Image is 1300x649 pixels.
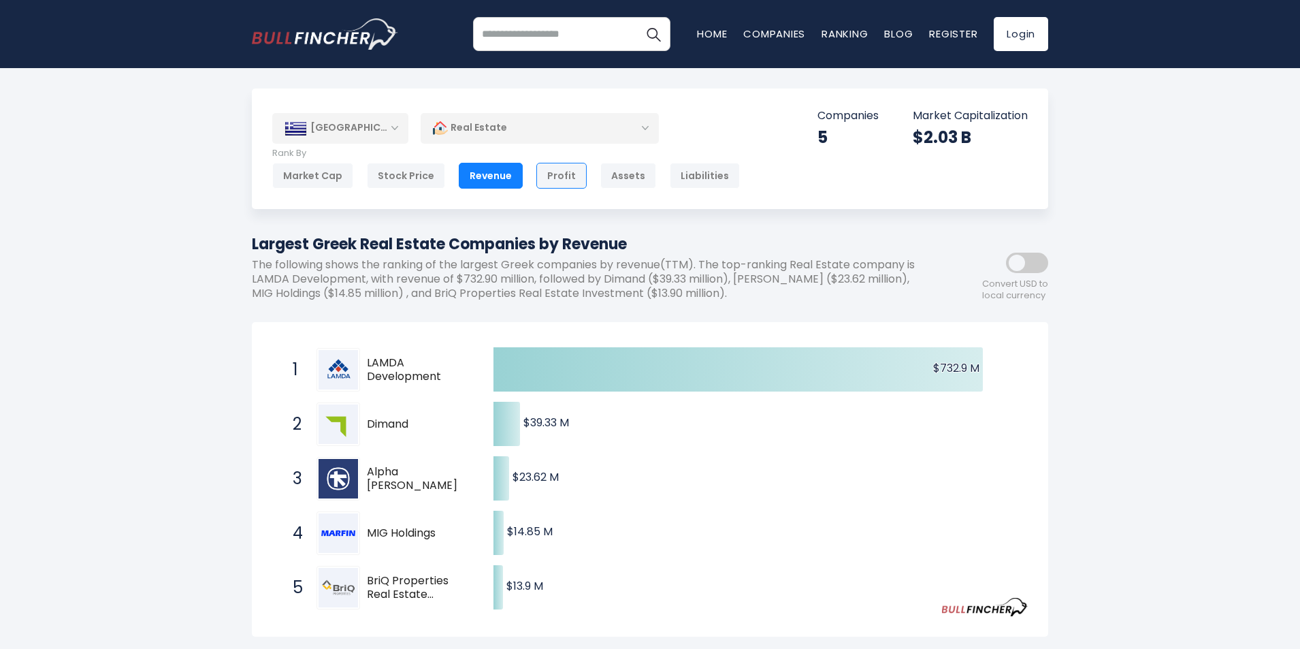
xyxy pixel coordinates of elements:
text: $23.62 M [513,469,559,485]
div: Assets [600,163,656,189]
a: Ranking [822,27,868,41]
a: Blog [884,27,913,41]
a: Companies [743,27,805,41]
span: Alpha [PERSON_NAME] [367,465,470,494]
div: Profit [536,163,587,189]
div: [GEOGRAPHIC_DATA] [272,113,408,143]
span: LAMDA Development [367,356,470,385]
div: $2.03 B [913,127,1028,148]
p: The following shows the ranking of the largest Greek companies by revenue(TTM). The top-ranking R... [252,258,926,300]
p: Companies [817,109,879,123]
span: 1 [286,358,299,381]
div: Liabilities [670,163,740,189]
h1: Largest Greek Real Estate Companies by Revenue [252,233,926,255]
a: Home [697,27,727,41]
p: Rank By [272,148,740,159]
text: $14.85 M [507,524,553,539]
span: 5 [286,576,299,599]
div: 5 [817,127,879,148]
p: Market Capitalization [913,109,1028,123]
span: 2 [286,413,299,436]
img: LAMDA Development [319,350,358,390]
span: BriQ Properties Real Estate Investment [367,574,470,603]
div: Real Estate [421,112,659,144]
span: 4 [286,522,299,545]
text: $39.33 M [523,415,569,430]
span: MIG Holdings [367,526,470,541]
span: 3 [286,467,299,490]
img: Dimand [319,405,358,444]
img: MIG Holdings [319,513,358,553]
div: Market Cap [272,163,353,189]
text: $13.9 M [506,578,543,594]
span: Dimand [367,417,470,432]
div: Revenue [459,163,523,189]
span: Convert USD to local currency [982,279,1048,302]
img: Alpha Astika Akinita [319,459,358,498]
a: Go to homepage [252,18,398,50]
img: BriQ Properties Real Estate Investment [319,568,358,607]
a: Login [994,17,1048,51]
a: Register [929,27,977,41]
text: $732.9 M [933,360,979,376]
div: Stock Price [367,163,445,189]
button: Search [636,17,670,51]
img: bullfincher logo [252,18,398,50]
